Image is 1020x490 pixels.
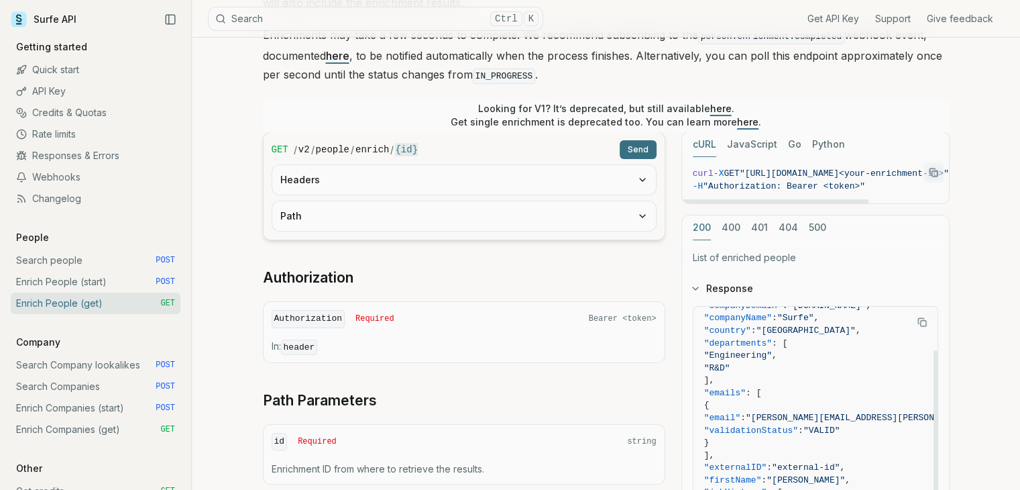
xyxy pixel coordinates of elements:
button: Path [272,201,656,231]
button: Python [812,132,845,157]
a: Responses & Errors [11,145,180,166]
span: "Authorization: Bearer <token>" [703,181,865,191]
p: Enrichment ID from where to retrieve the results. [272,462,657,476]
span: Required [298,436,337,447]
button: Send [620,140,657,159]
code: {id} [395,143,418,156]
span: / [311,143,315,156]
p: Getting started [11,40,93,54]
button: JavaScript [727,132,777,157]
span: "companyName" [704,313,772,323]
code: IN_PROGRESS [473,68,536,84]
a: Enrich People (get) GET [11,293,180,314]
span: POST [156,403,175,413]
span: curl [693,168,714,179]
p: Looking for V1? It’s deprecated, but still available . Get single enrichment is deprecated too. Y... [451,102,761,129]
span: : [798,426,803,436]
p: Company [11,336,66,349]
button: Response [682,271,949,306]
button: 401 [751,215,768,240]
span: Required [355,313,394,324]
span: Bearer <token> [589,313,657,324]
a: Authorization [263,268,353,287]
span: , [845,475,850,485]
button: Go [788,132,801,157]
span: "Engineering" [704,350,772,360]
span: : [783,301,788,311]
span: , [772,350,777,360]
code: people [316,143,349,156]
span: "emails" [704,388,746,398]
a: Changelog [11,188,180,209]
code: v2 [298,143,310,156]
code: header [281,340,318,355]
p: In: [272,340,657,354]
span: / [294,143,297,156]
button: Copy Text [912,312,932,332]
span: : [767,462,772,473]
p: People [11,231,54,244]
a: Search people POST [11,250,180,271]
span: / [390,143,394,156]
code: Authorization [272,310,345,328]
span: "departments" [704,338,772,348]
p: Enrichments may take a few seconds to complete. We recommend subscribing to the webhook event, do... [263,26,950,86]
span: , [856,326,861,336]
button: SearchCtrlK [208,7,543,31]
span: "companyDomain" [704,301,783,311]
p: Other [11,462,48,475]
span: "external-id" [772,462,840,473]
button: Copy Text [923,162,944,183]
p: List of enriched people [693,251,938,264]
span: GET [272,143,288,156]
a: Enrich People (start) POST [11,271,180,293]
span: , [840,462,845,473]
span: : [ [746,388,761,398]
kbd: K [524,11,539,26]
span: "country" [704,326,751,336]
button: Headers [272,165,656,195]
span: POST [156,360,175,371]
span: GET [724,168,739,179]
span: GET [160,298,175,309]
span: "[DOMAIN_NAME]" [787,301,866,311]
span: , [866,301,871,311]
a: Search Companies POST [11,376,180,397]
span: "[URL][DOMAIN_NAME]<your-enrichment-id>" [740,168,949,179]
span: POST [156,277,175,287]
a: Quick start [11,59,180,81]
span: "[GEOGRAPHIC_DATA]" [756,326,856,336]
a: Enrich Companies (start) POST [11,397,180,419]
span: string [627,436,656,447]
span: / [351,143,354,156]
a: Path Parameters [263,391,377,410]
span: "Surfe" [777,313,814,323]
a: Get API Key [807,12,859,26]
span: POST [156,381,175,392]
span: GET [160,424,175,435]
a: Support [875,12,911,26]
span: ], [704,375,715,385]
a: Give feedback [927,12,993,26]
span: -X [714,168,724,179]
span: } [704,438,710,448]
a: Rate limits [11,124,180,145]
a: Credits & Quotas [11,102,180,124]
span: POST [156,255,175,266]
span: "email" [704,413,741,423]
button: 200 [693,215,711,240]
span: ], [704,450,715,460]
a: Webhooks [11,166,180,188]
a: Search Company lookalikes POST [11,354,180,376]
a: here [710,103,732,114]
button: 500 [809,215,826,240]
span: "VALID" [803,426,840,436]
span: "R&D" [704,363,730,373]
button: 400 [722,215,740,240]
a: here [737,116,758,128]
span: , [813,313,819,323]
span: { [704,400,710,410]
a: here [326,49,349,62]
a: Enrich Companies (get) GET [11,419,180,440]
a: Surfe API [11,9,76,30]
